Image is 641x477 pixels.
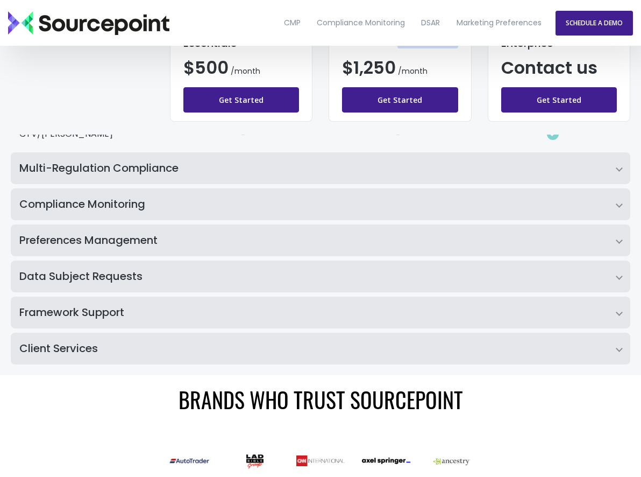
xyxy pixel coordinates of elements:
[11,261,630,292] summary: Data Subject Requests
[398,66,428,76] span: /month
[362,458,410,464] img: AxelSpringer_Logo_long_Black-Ink_sRGB-e1646755349276
[241,129,246,142] div: -
[11,297,630,328] summary: Framework Support
[555,11,633,36] a: SCHEDULE A DEMO
[8,11,169,35] img: Sourcepoint_logo_black_transparent (2)-2
[231,66,260,76] span: /month
[11,188,630,220] summary: Compliance Monitoring
[428,454,476,467] img: Ancestry.com-Logo.wine_-e1646767206539
[195,55,229,80] span: 500
[231,452,279,469] img: ladbible-edit-1
[183,38,300,48] h3: Essentials
[501,55,597,80] span: Contact us
[165,454,213,468] img: Autotrader
[11,333,630,364] summary: Client Services
[296,455,345,466] img: CNN_International_Logo_RGB
[183,55,229,80] span: $
[342,55,396,80] span: $
[11,152,630,184] summary: Multi-Regulation Compliance
[501,87,617,113] a: Get Started
[342,87,458,113] a: Get Started
[353,55,396,80] span: 1,250
[11,225,630,256] summary: Preferences Management
[396,129,401,142] div: -
[501,38,617,48] h3: Enterprise
[183,87,300,113] a: Get Started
